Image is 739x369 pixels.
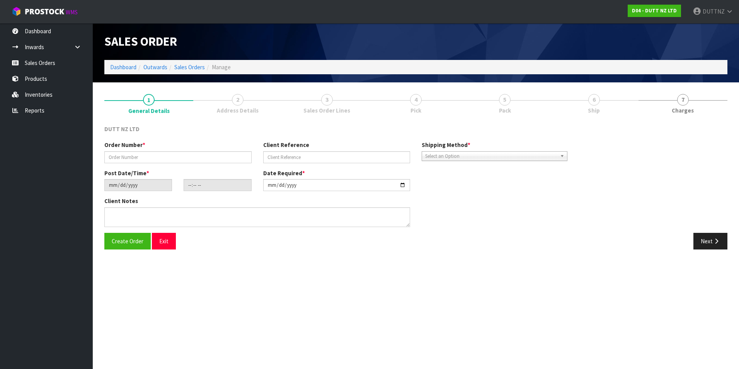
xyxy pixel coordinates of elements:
[422,141,470,149] label: Shipping Method
[410,106,421,114] span: Pick
[499,94,511,106] span: 5
[104,151,252,163] input: Order Number
[212,63,231,71] span: Manage
[232,94,243,106] span: 2
[143,94,155,106] span: 1
[588,106,600,114] span: Ship
[104,233,151,249] button: Create Order
[25,7,64,17] span: ProStock
[303,106,350,114] span: Sales Order Lines
[112,237,143,245] span: Create Order
[425,152,557,161] span: Select an Option
[143,63,167,71] a: Outwards
[499,106,511,114] span: Pack
[632,7,677,14] strong: D04 - DUTT NZ LTD
[104,125,140,133] span: DUTT NZ LTD
[217,106,259,114] span: Address Details
[110,63,136,71] a: Dashboard
[104,34,177,49] span: Sales Order
[263,141,309,149] label: Client Reference
[104,119,727,255] span: General Details
[104,169,149,177] label: Post Date/Time
[263,169,305,177] label: Date Required
[321,94,333,106] span: 3
[703,8,725,15] span: DUTTNZ
[104,141,145,149] label: Order Number
[588,94,600,106] span: 6
[672,106,694,114] span: Charges
[152,233,176,249] button: Exit
[12,7,21,16] img: cube-alt.png
[693,233,727,249] button: Next
[104,197,138,205] label: Client Notes
[263,151,410,163] input: Client Reference
[677,94,689,106] span: 7
[128,107,170,115] span: General Details
[410,94,422,106] span: 4
[174,63,205,71] a: Sales Orders
[66,9,78,16] small: WMS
